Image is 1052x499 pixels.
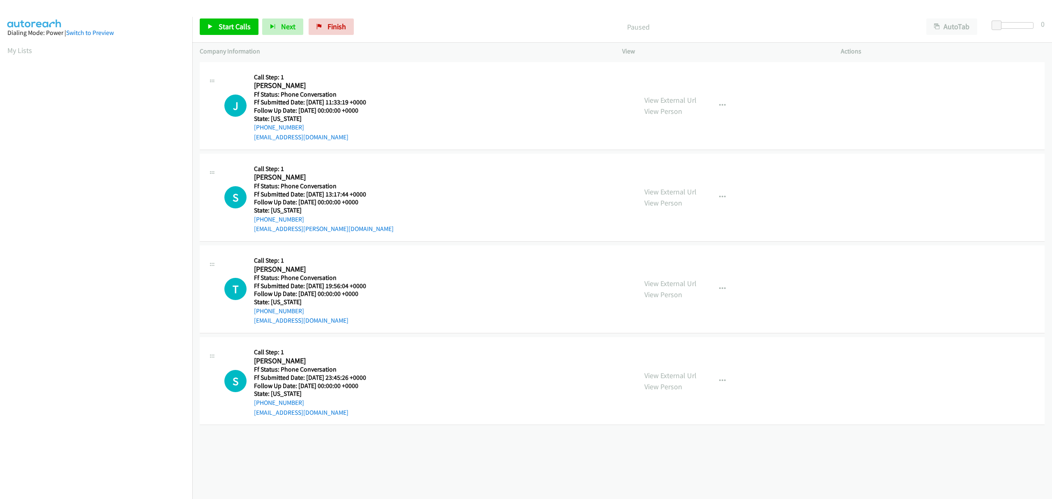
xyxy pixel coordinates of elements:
h5: Ff Status: Phone Conversation [254,182,394,190]
a: View External Url [644,187,697,196]
button: AutoTab [926,18,977,35]
span: Next [281,22,295,31]
a: View External Url [644,279,697,288]
div: The call is yet to be attempted [224,370,247,392]
h5: Ff Status: Phone Conversation [254,90,376,99]
div: The call is yet to be attempted [224,95,247,117]
span: Finish [328,22,346,31]
a: Start Calls [200,18,258,35]
a: My Lists [7,46,32,55]
h5: Call Step: 1 [254,348,376,356]
p: View [622,46,826,56]
a: [EMAIL_ADDRESS][DOMAIN_NAME] [254,133,348,141]
a: [EMAIL_ADDRESS][PERSON_NAME][DOMAIN_NAME] [254,225,394,233]
h5: Follow Up Date: [DATE] 00:00:00 +0000 [254,198,394,206]
span: Start Calls [219,22,251,31]
div: The call is yet to be attempted [224,278,247,300]
h2: [PERSON_NAME] [254,81,376,90]
div: Delay between calls (in seconds) [996,22,1034,29]
a: View Person [644,106,682,116]
h5: Call Step: 1 [254,256,376,265]
h5: Ff Status: Phone Conversation [254,365,376,374]
h5: State: [US_STATE] [254,206,394,215]
h5: State: [US_STATE] [254,298,376,306]
h2: [PERSON_NAME] [254,356,376,366]
h5: Ff Submitted Date: [DATE] 23:45:26 +0000 [254,374,376,382]
div: 0 [1041,18,1045,30]
h1: S [224,186,247,208]
h5: Follow Up Date: [DATE] 00:00:00 +0000 [254,382,376,390]
h2: [PERSON_NAME] [254,173,376,182]
p: Actions [841,46,1045,56]
a: View Person [644,198,682,208]
p: Company Information [200,46,607,56]
a: View Person [644,382,682,391]
h5: Ff Submitted Date: [DATE] 19:56:04 +0000 [254,282,376,290]
a: [PHONE_NUMBER] [254,123,304,131]
h1: S [224,370,247,392]
a: View External Url [644,371,697,380]
h5: Follow Up Date: [DATE] 00:00:00 +0000 [254,106,376,115]
div: The call is yet to be attempted [224,186,247,208]
p: Paused [365,21,911,32]
a: [PHONE_NUMBER] [254,215,304,223]
a: [EMAIL_ADDRESS][DOMAIN_NAME] [254,316,348,324]
h5: Call Step: 1 [254,73,376,81]
h5: Call Step: 1 [254,165,394,173]
a: [PHONE_NUMBER] [254,399,304,407]
a: [EMAIL_ADDRESS][DOMAIN_NAME] [254,409,348,416]
a: [PHONE_NUMBER] [254,307,304,315]
h1: T [224,278,247,300]
h5: Follow Up Date: [DATE] 00:00:00 +0000 [254,290,376,298]
div: Dialing Mode: Power | [7,28,185,38]
h5: State: [US_STATE] [254,115,376,123]
button: Next [262,18,303,35]
h5: Ff Submitted Date: [DATE] 11:33:19 +0000 [254,98,376,106]
h2: [PERSON_NAME] [254,265,376,274]
a: View Person [644,290,682,299]
h5: State: [US_STATE] [254,390,376,398]
h5: Ff Status: Phone Conversation [254,274,376,282]
h1: J [224,95,247,117]
a: View External Url [644,95,697,105]
a: Finish [309,18,354,35]
iframe: Dialpad [7,63,192,454]
a: Switch to Preview [66,29,114,37]
h5: Ff Submitted Date: [DATE] 13:17:44 +0000 [254,190,394,199]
